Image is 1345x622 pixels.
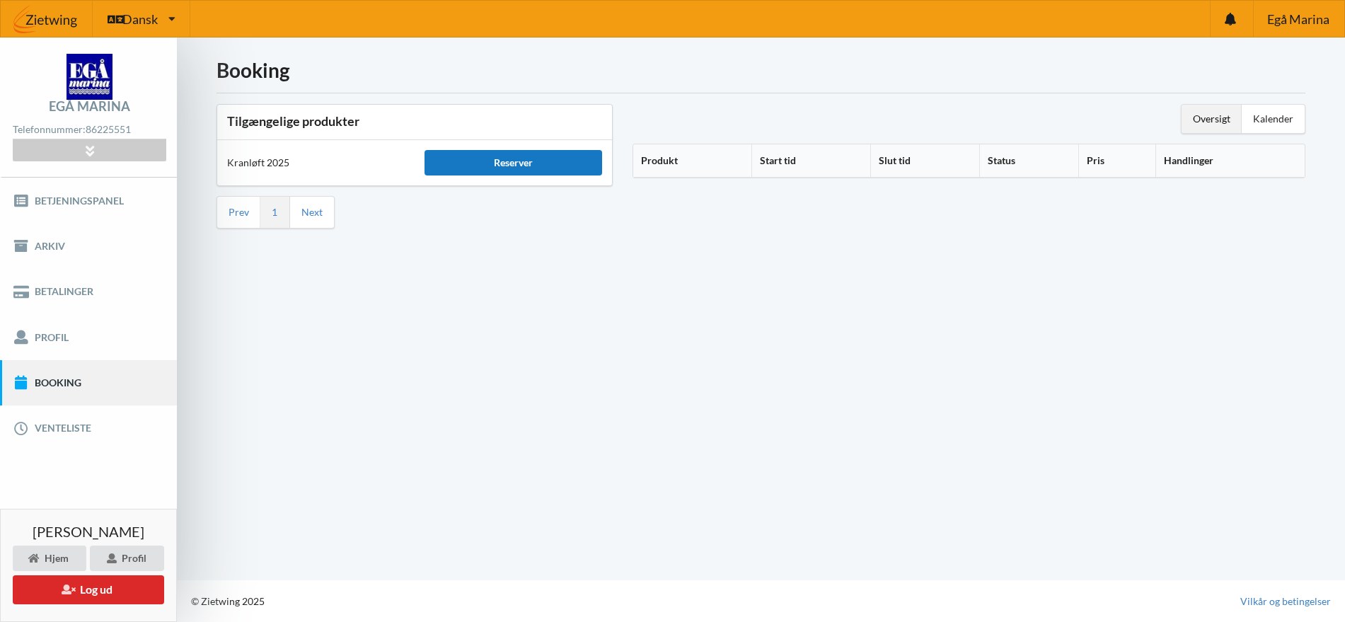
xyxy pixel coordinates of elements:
[90,546,164,571] div: Profil
[229,206,249,219] a: Prev
[13,120,166,139] div: Telefonnummer:
[1182,105,1242,133] div: Oversigt
[13,575,164,604] button: Log ud
[272,206,277,219] a: 1
[217,146,415,180] div: Kranløft 2025
[122,13,158,25] span: Dansk
[1267,13,1329,25] span: Egå Marina
[86,123,131,135] strong: 86225551
[49,100,130,113] div: Egå Marina
[633,144,752,178] th: Produkt
[751,144,870,178] th: Start tid
[979,144,1078,178] th: Status
[13,546,86,571] div: Hjem
[67,54,112,100] img: logo
[1155,144,1305,178] th: Handlinger
[1078,144,1155,178] th: Pris
[33,524,144,539] span: [PERSON_NAME]
[301,206,323,219] a: Next
[425,150,602,175] div: Reserver
[870,144,979,178] th: Slut tid
[217,57,1305,83] h1: Booking
[1240,594,1331,609] a: Vilkår og betingelser
[1242,105,1305,133] div: Kalender
[227,113,602,129] h3: Tilgængelige produkter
